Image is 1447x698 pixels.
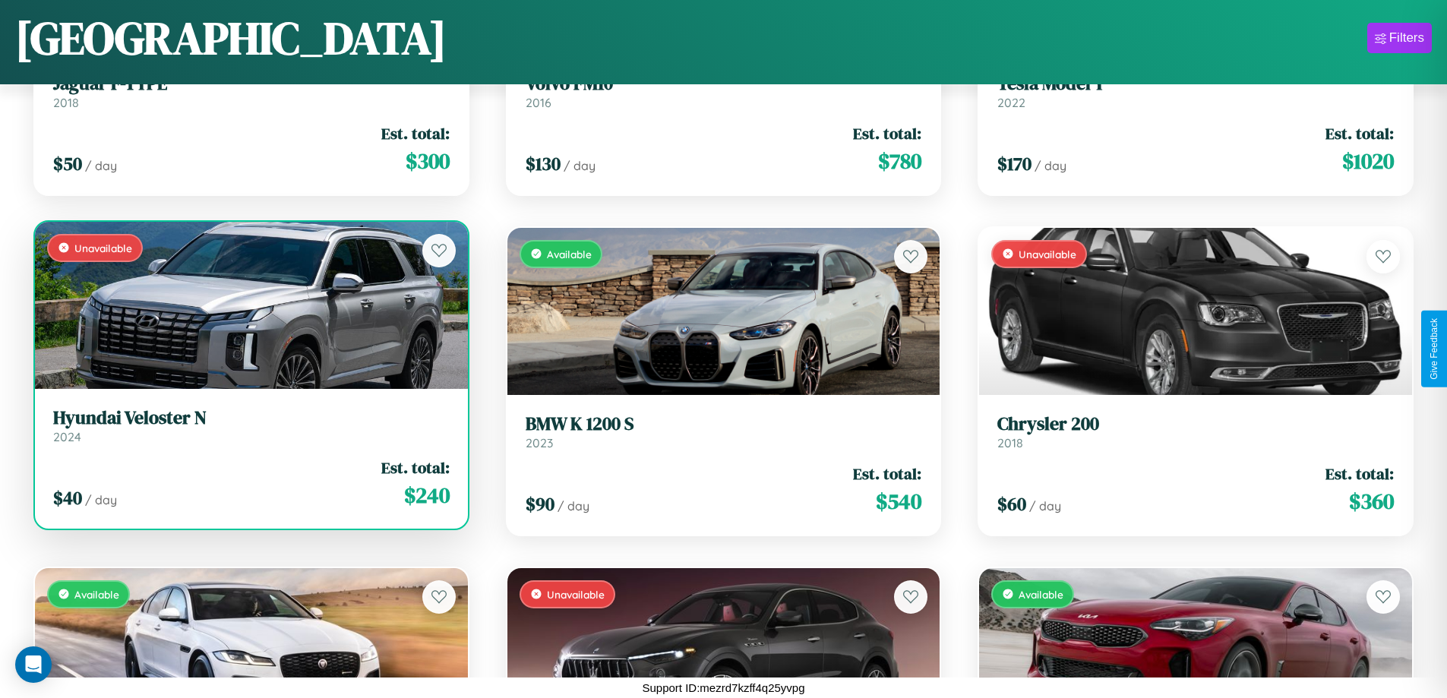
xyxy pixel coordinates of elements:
[526,413,922,435] h3: BMW K 1200 S
[526,491,554,516] span: $ 90
[547,588,605,601] span: Unavailable
[1325,463,1394,485] span: Est. total:
[997,413,1394,435] h3: Chrysler 200
[74,588,119,601] span: Available
[1389,30,1424,46] div: Filters
[74,242,132,254] span: Unavailable
[558,498,589,513] span: / day
[526,95,551,110] span: 2016
[15,646,52,683] div: Open Intercom Messenger
[878,146,921,176] span: $ 780
[1035,158,1066,173] span: / day
[526,151,561,176] span: $ 130
[997,491,1026,516] span: $ 60
[1325,122,1394,144] span: Est. total:
[53,407,450,444] a: Hyundai Veloster N2024
[526,413,922,450] a: BMW K 1200 S2023
[53,95,79,110] span: 2018
[381,456,450,478] span: Est. total:
[526,73,922,95] h3: Volvo FM10
[853,122,921,144] span: Est. total:
[997,413,1394,450] a: Chrysler 2002018
[53,73,450,95] h3: Jaguar F-TYPE
[381,122,450,144] span: Est. total:
[1019,248,1076,261] span: Unavailable
[526,73,922,110] a: Volvo FM102016
[1429,318,1439,380] div: Give Feedback
[404,480,450,510] span: $ 240
[15,7,447,69] h1: [GEOGRAPHIC_DATA]
[85,492,117,507] span: / day
[997,151,1032,176] span: $ 170
[53,151,82,176] span: $ 50
[1342,146,1394,176] span: $ 1020
[997,73,1394,95] h3: Tesla Model Y
[53,429,81,444] span: 2024
[1367,23,1432,53] button: Filters
[876,486,921,516] span: $ 540
[853,463,921,485] span: Est. total:
[53,485,82,510] span: $ 40
[564,158,596,173] span: / day
[53,407,450,429] h3: Hyundai Veloster N
[642,677,804,698] p: Support ID: mezrd7kzff4q25yvpg
[997,95,1025,110] span: 2022
[53,73,450,110] a: Jaguar F-TYPE2018
[1019,588,1063,601] span: Available
[997,435,1023,450] span: 2018
[526,435,553,450] span: 2023
[547,248,592,261] span: Available
[406,146,450,176] span: $ 300
[997,73,1394,110] a: Tesla Model Y2022
[85,158,117,173] span: / day
[1029,498,1061,513] span: / day
[1349,486,1394,516] span: $ 360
